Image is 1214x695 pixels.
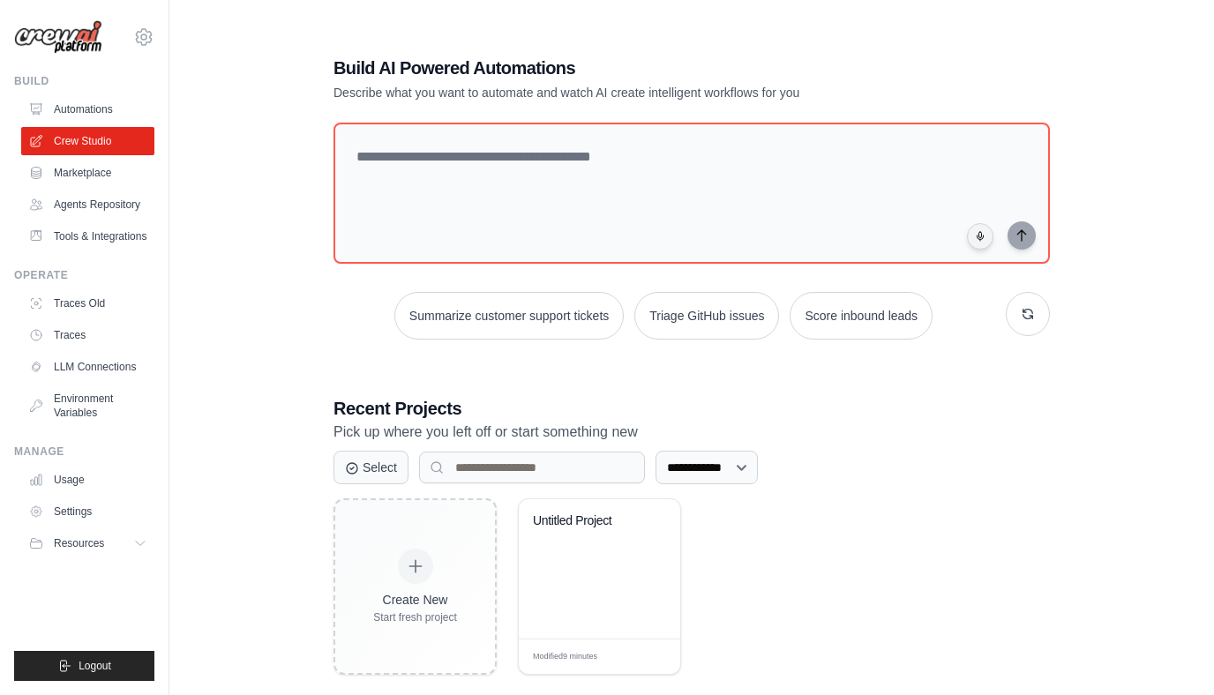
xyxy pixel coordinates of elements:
[333,396,1050,421] h3: Recent Projects
[639,650,654,663] span: Edit
[14,445,154,459] div: Manage
[1006,292,1050,336] button: Get new suggestions
[21,466,154,494] a: Usage
[333,421,1050,444] p: Pick up where you left off or start something new
[14,20,102,55] img: Logo
[21,385,154,427] a: Environment Variables
[333,84,926,101] p: Describe what you want to automate and watch AI create intelligent workflows for you
[21,127,154,155] a: Crew Studio
[14,651,154,681] button: Logout
[533,651,597,663] span: Modified 9 minutes
[394,292,624,340] button: Summarize customer support tickets
[373,610,457,624] div: Start fresh project
[21,529,154,557] button: Resources
[533,513,640,529] div: Untitled Project
[21,159,154,187] a: Marketplace
[21,321,154,349] a: Traces
[14,74,154,88] div: Build
[333,451,408,484] button: Select
[79,659,111,673] span: Logout
[14,268,154,282] div: Operate
[21,191,154,219] a: Agents Repository
[21,289,154,318] a: Traces Old
[21,353,154,381] a: LLM Connections
[790,292,933,340] button: Score inbound leads
[21,497,154,526] a: Settings
[333,56,926,80] h1: Build AI Powered Automations
[54,536,104,550] span: Resources
[373,591,457,609] div: Create New
[21,95,154,123] a: Automations
[634,292,779,340] button: Triage GitHub issues
[21,222,154,250] a: Tools & Integrations
[967,223,993,250] button: Click to speak your automation idea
